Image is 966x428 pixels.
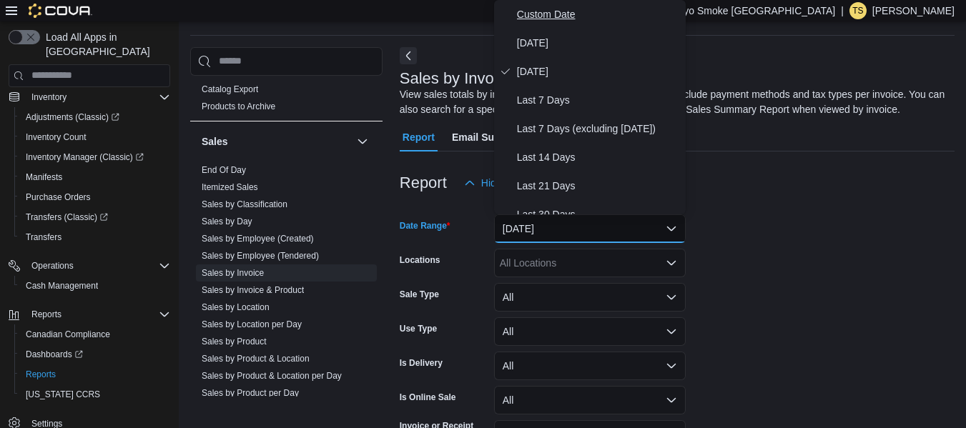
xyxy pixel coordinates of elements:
[14,324,176,344] button: Canadian Compliance
[20,386,170,403] span: Washington CCRS
[202,319,302,330] span: Sales by Location per Day
[400,220,450,232] label: Date Range
[202,182,258,192] a: Itemized Sales
[26,191,91,203] span: Purchase Orders
[202,199,287,209] a: Sales by Classification
[29,4,92,18] img: Cova
[669,2,836,19] p: Tokyo Smoke [GEOGRAPHIC_DATA]
[202,134,351,149] button: Sales
[517,206,680,223] span: Last 30 Days
[20,149,170,166] span: Inventory Manager (Classic)
[14,187,176,207] button: Purchase Orders
[40,30,170,59] span: Load All Apps in [GEOGRAPHIC_DATA]
[517,34,680,51] span: [DATE]
[202,302,270,312] a: Sales by Location
[14,167,176,187] button: Manifests
[190,81,383,121] div: Products
[26,171,62,183] span: Manifests
[20,109,125,126] a: Adjustments (Classic)
[26,89,170,106] span: Inventory
[20,277,170,294] span: Cash Management
[202,268,264,278] a: Sales by Invoice
[202,165,246,175] a: End Of Day
[202,251,319,261] a: Sales by Employee (Tendered)
[481,176,556,190] span: Hide Parameters
[26,111,119,123] span: Adjustments (Classic)
[400,47,417,64] button: Next
[403,123,435,151] span: Report
[202,134,228,149] h3: Sales
[517,63,680,80] span: [DATE]
[202,250,319,262] span: Sales by Employee (Tendered)
[452,123,543,151] span: Email Subscription
[26,131,87,143] span: Inventory Count
[872,2,955,19] p: [PERSON_NAME]
[26,257,79,274] button: Operations
[202,234,314,244] a: Sales by Employee (Created)
[202,371,342,381] a: Sales by Product & Location per Day
[202,164,246,176] span: End Of Day
[20,326,170,343] span: Canadian Compliance
[20,229,170,246] span: Transfers
[494,352,686,380] button: All
[202,319,302,329] a: Sales by Location per Day
[494,283,686,312] button: All
[841,2,844,19] p: |
[517,91,680,109] span: Last 7 Days
[202,216,252,227] span: Sales by Day
[20,129,170,146] span: Inventory Count
[20,189,170,206] span: Purchase Orders
[20,346,89,363] a: Dashboards
[202,84,258,95] span: Catalog Export
[400,254,440,266] label: Locations
[517,120,680,137] span: Last 7 Days (excluding [DATE])
[26,280,98,292] span: Cash Management
[14,384,176,404] button: [US_STATE] CCRS
[20,189,97,206] a: Purchase Orders
[517,149,680,166] span: Last 14 Days
[400,174,447,191] h3: Report
[202,336,267,347] span: Sales by Product
[202,388,299,398] a: Sales by Product per Day
[26,349,83,360] span: Dashboards
[20,129,92,146] a: Inventory Count
[202,337,267,347] a: Sales by Product
[202,101,275,111] a: Products to Archive
[494,214,686,243] button: [DATE]
[20,366,170,383] span: Reports
[202,217,252,227] a: Sales by Day
[400,357,443,369] label: Is Delivery
[202,302,270,313] span: Sales by Location
[14,364,176,384] button: Reports
[400,289,439,300] label: Sale Type
[202,284,304,296] span: Sales by Invoice & Product
[458,169,562,197] button: Hide Parameters
[517,177,680,194] span: Last 21 Days
[20,277,104,294] a: Cash Management
[26,369,56,380] span: Reports
[400,70,514,87] h3: Sales by Invoice
[14,127,176,147] button: Inventory Count
[494,386,686,414] button: All
[400,323,437,334] label: Use Type
[26,306,67,323] button: Reports
[20,366,61,383] a: Reports
[26,232,61,243] span: Transfers
[202,353,310,364] span: Sales by Product & Location
[20,209,170,226] span: Transfers (Classic)
[26,211,108,223] span: Transfers (Classic)
[14,207,176,227] a: Transfers (Classic)
[20,229,67,246] a: Transfers
[202,181,258,193] span: Itemized Sales
[31,91,66,103] span: Inventory
[26,389,100,400] span: [US_STATE] CCRS
[202,267,264,279] span: Sales by Invoice
[202,84,258,94] a: Catalog Export
[20,169,170,186] span: Manifests
[202,233,314,244] span: Sales by Employee (Created)
[14,276,176,296] button: Cash Management
[14,107,176,127] a: Adjustments (Classic)
[202,285,304,295] a: Sales by Invoice & Product
[26,257,170,274] span: Operations
[849,2,867,19] div: Tyson Stansford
